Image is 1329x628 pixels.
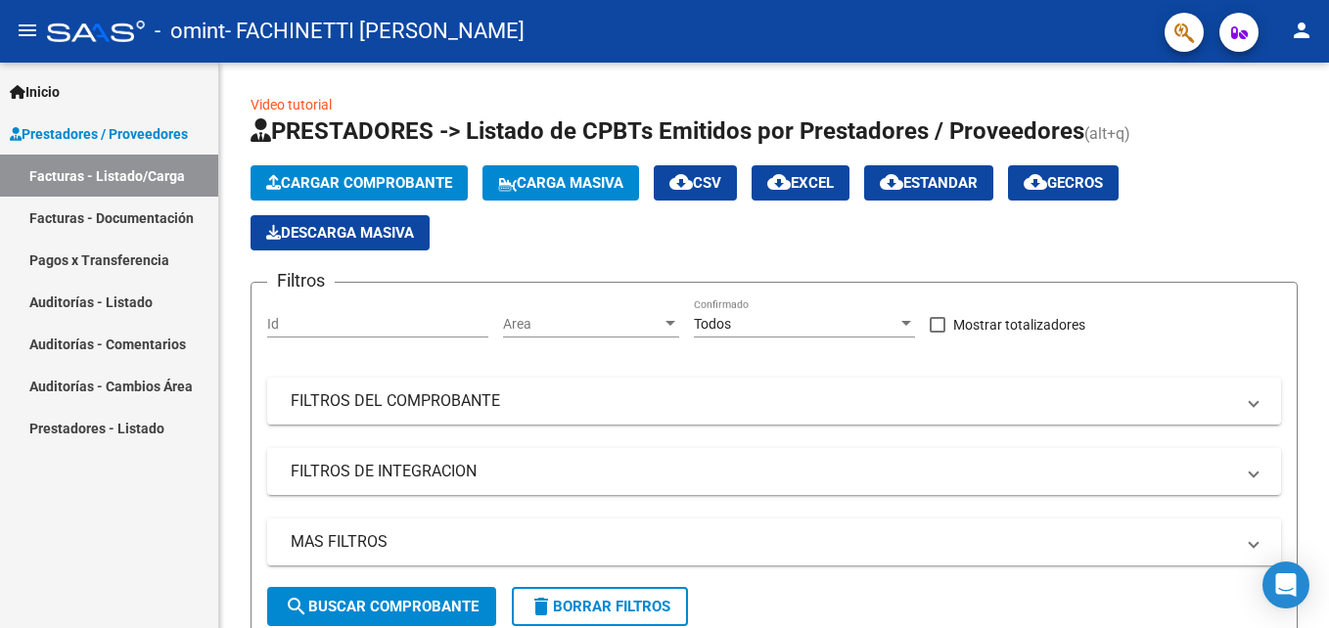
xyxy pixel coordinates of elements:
h3: Filtros [267,267,335,294]
button: Gecros [1008,165,1119,201]
span: CSV [669,174,721,192]
button: Borrar Filtros [512,587,688,626]
span: Estandar [880,174,978,192]
mat-panel-title: FILTROS DE INTEGRACION [291,461,1234,482]
span: Todos [694,316,731,332]
mat-expansion-panel-header: FILTROS DEL COMPROBANTE [267,378,1281,425]
span: EXCEL [767,174,834,192]
mat-panel-title: MAS FILTROS [291,531,1234,553]
span: Area [503,316,662,333]
span: Mostrar totalizadores [953,313,1085,336]
button: Estandar [864,165,993,201]
span: Gecros [1024,174,1103,192]
button: CSV [654,165,737,201]
span: Carga Masiva [498,174,623,192]
mat-icon: delete [529,595,553,618]
span: Descarga Masiva [266,224,414,242]
span: Buscar Comprobante [285,598,479,615]
mat-expansion-panel-header: MAS FILTROS [267,518,1281,565]
mat-expansion-panel-header: FILTROS DE INTEGRACION [267,448,1281,495]
button: Cargar Comprobante [251,165,468,201]
span: - FACHINETTI [PERSON_NAME] [225,10,525,53]
button: Descarga Masiva [251,215,430,250]
mat-icon: search [285,595,308,618]
button: EXCEL [752,165,849,201]
span: PRESTADORES -> Listado de CPBTs Emitidos por Prestadores / Proveedores [251,117,1084,145]
mat-icon: person [1290,19,1313,42]
mat-icon: cloud_download [1024,170,1047,194]
mat-icon: cloud_download [767,170,791,194]
span: Prestadores / Proveedores [10,123,188,145]
mat-panel-title: FILTROS DEL COMPROBANTE [291,390,1234,412]
span: Cargar Comprobante [266,174,452,192]
mat-icon: cloud_download [880,170,903,194]
span: - omint [155,10,225,53]
mat-icon: cloud_download [669,170,693,194]
span: (alt+q) [1084,124,1130,143]
mat-icon: menu [16,19,39,42]
a: Video tutorial [251,97,332,112]
div: Open Intercom Messenger [1262,561,1309,608]
span: Borrar Filtros [529,598,670,615]
span: Inicio [10,81,60,103]
app-download-masive: Descarga masiva de comprobantes (adjuntos) [251,215,430,250]
button: Carga Masiva [482,165,639,201]
button: Buscar Comprobante [267,587,496,626]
